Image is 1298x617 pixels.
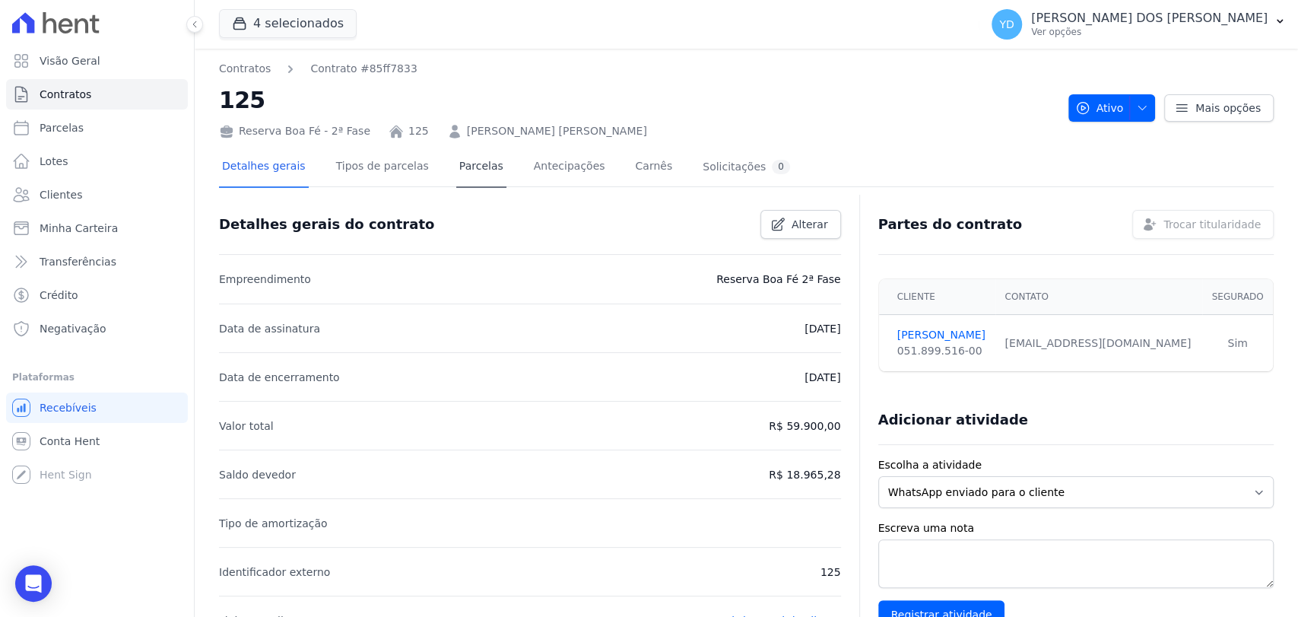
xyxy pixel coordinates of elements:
div: Reserva Boa Fé - 2ª Fase [219,123,370,139]
a: Mais opções [1164,94,1274,122]
a: Alterar [760,210,841,239]
p: R$ 59.900,00 [769,417,840,435]
p: Data de encerramento [219,368,340,386]
span: Negativação [40,321,106,336]
span: Mais opções [1195,100,1261,116]
a: Recebíveis [6,393,188,423]
p: Tipo de amortização [219,514,328,533]
span: Contratos [40,87,91,102]
a: Clientes [6,180,188,210]
th: Contato [995,279,1202,315]
h2: 125 [219,83,1056,117]
a: Contratos [6,79,188,110]
p: Ver opções [1031,26,1268,38]
a: Carnês [632,148,675,188]
a: Contrato #85ff7833 [310,61,417,77]
a: Transferências [6,246,188,277]
a: Contratos [219,61,271,77]
div: 051.899.516-00 [897,343,987,359]
span: Visão Geral [40,53,100,68]
a: 125 [408,123,429,139]
div: [EMAIL_ADDRESS][DOMAIN_NAME] [1004,336,1193,351]
span: Parcelas [40,120,84,135]
label: Escolha a atividade [878,457,1274,473]
p: [PERSON_NAME] DOS [PERSON_NAME] [1031,11,1268,26]
a: Antecipações [531,148,608,188]
a: Lotes [6,146,188,177]
nav: Breadcrumb [219,61,1056,77]
a: Tipos de parcelas [333,148,432,188]
span: Clientes [40,187,82,202]
a: [PERSON_NAME] [897,327,987,343]
a: Minha Carteira [6,213,188,243]
a: Parcelas [6,113,188,143]
p: Data de assinatura [219,320,320,338]
h3: Detalhes gerais do contrato [219,215,434,234]
td: Sim [1202,315,1273,372]
a: Visão Geral [6,46,188,76]
a: Parcelas [456,148,506,188]
a: [PERSON_NAME] [PERSON_NAME] [467,123,647,139]
p: Saldo devedor [219,466,296,484]
span: Alterar [792,217,828,232]
div: Plataformas [12,368,182,386]
span: YD [999,19,1014,30]
p: 125 [820,563,841,581]
p: Identificador externo [219,563,330,581]
a: Negativação [6,313,188,344]
div: 0 [772,160,790,174]
p: R$ 18.965,28 [769,466,840,484]
button: YD [PERSON_NAME] DOS [PERSON_NAME] Ver opções [979,3,1298,46]
a: Conta Hent [6,426,188,456]
p: Empreendimento [219,270,311,288]
h3: Adicionar atividade [878,411,1028,429]
th: Cliente [879,279,996,315]
button: 4 selecionados [219,9,357,38]
span: Lotes [40,154,68,169]
button: Ativo [1068,94,1156,122]
label: Escreva uma nota [878,520,1274,536]
span: Minha Carteira [40,221,118,236]
p: Valor total [219,417,274,435]
span: Recebíveis [40,400,97,415]
th: Segurado [1202,279,1273,315]
nav: Breadcrumb [219,61,417,77]
div: Open Intercom Messenger [15,565,52,602]
h3: Partes do contrato [878,215,1023,234]
p: [DATE] [805,320,840,338]
a: Detalhes gerais [219,148,309,188]
span: Crédito [40,288,78,303]
p: Reserva Boa Fé 2ª Fase [716,270,840,288]
div: Solicitações [703,160,790,174]
a: Solicitações0 [700,148,793,188]
span: Transferências [40,254,116,269]
p: [DATE] [805,368,840,386]
span: Conta Hent [40,434,100,449]
span: Ativo [1075,94,1124,122]
a: Crédito [6,280,188,310]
